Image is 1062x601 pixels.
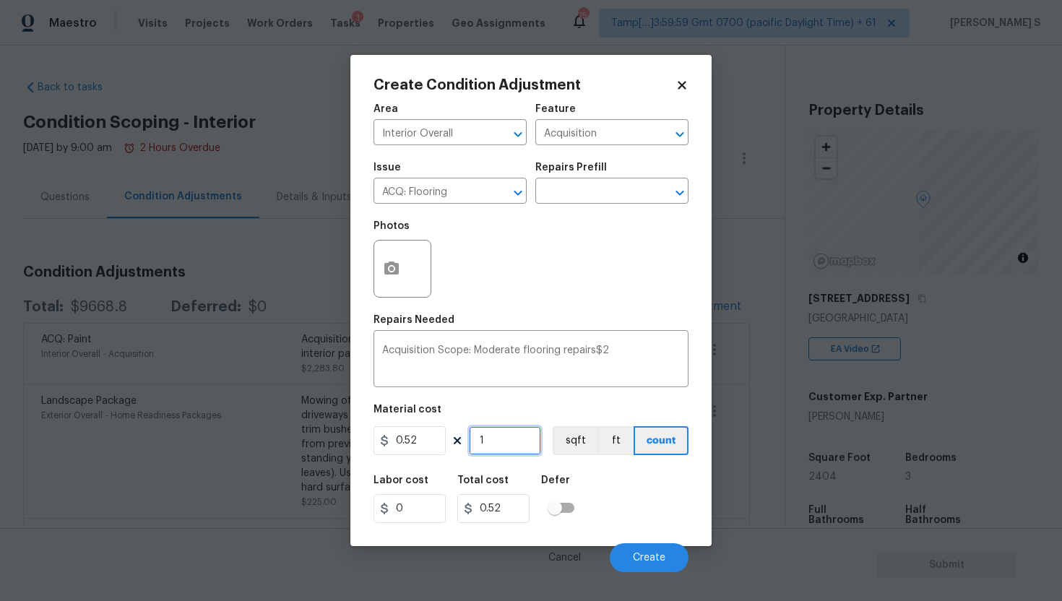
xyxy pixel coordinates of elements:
button: count [634,426,688,455]
button: ft [597,426,634,455]
h5: Repairs Needed [374,315,454,325]
h5: Feature [535,104,576,114]
button: Create [610,543,688,572]
h5: Material cost [374,405,441,415]
h5: Repairs Prefill [535,163,607,173]
h2: Create Condition Adjustment [374,78,675,92]
h5: Total cost [457,475,509,485]
button: Open [670,124,690,144]
span: Cancel [548,553,581,563]
button: Cancel [525,543,604,572]
button: Open [508,124,528,144]
h5: Defer [541,475,570,485]
span: Create [633,553,665,563]
h5: Labor cost [374,475,428,485]
button: Open [670,183,690,203]
textarea: Acquisition Scope: Moderate flooring repairs$2 [382,345,680,376]
button: Open [508,183,528,203]
button: sqft [553,426,597,455]
h5: Photos [374,221,410,231]
h5: Issue [374,163,401,173]
h5: Area [374,104,398,114]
